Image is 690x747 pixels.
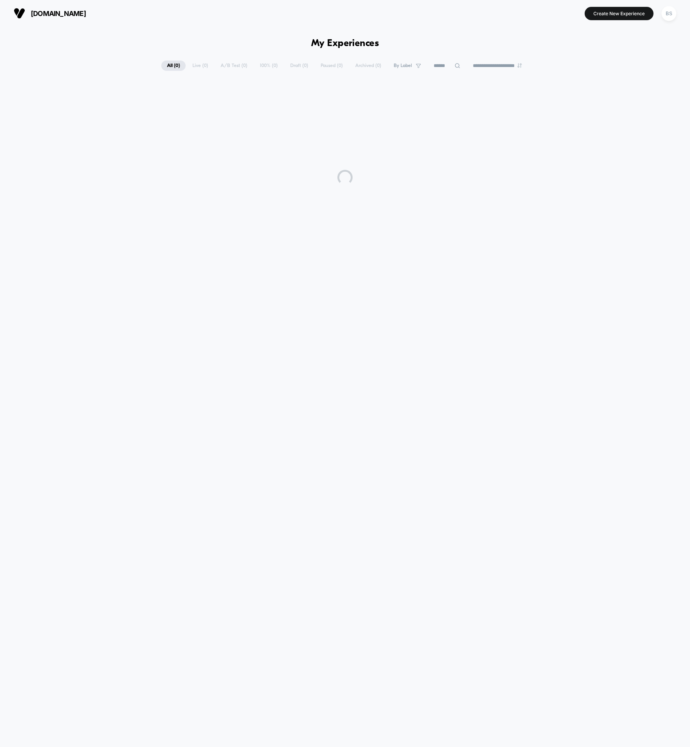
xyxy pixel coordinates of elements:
h1: My Experiences [311,38,379,49]
span: [DOMAIN_NAME] [31,10,86,18]
button: Create New Experience [585,7,653,20]
span: By Label [394,63,412,69]
button: BS [659,6,679,21]
span: All ( 0 ) [161,61,186,71]
button: [DOMAIN_NAME] [11,7,88,19]
div: BS [661,6,676,21]
img: end [517,63,522,68]
img: Visually logo [14,8,25,19]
